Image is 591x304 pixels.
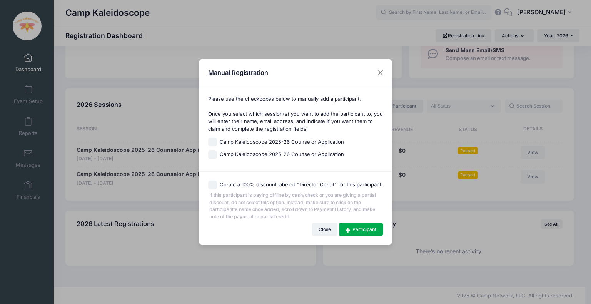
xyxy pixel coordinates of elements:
span: If this participant is paying offline by cash/check or you are giving a partial discount, do not ... [208,189,383,221]
p: Please use the checkboxes below to manually add a participant. Once you select which session(s) y... [208,95,383,133]
input: Camp Kaleidoscope 2025-26 Counselor Application [208,150,217,159]
button: Close [312,223,338,236]
span: Camp Kaleidoscope 2025-26 Counselor Application [220,151,344,158]
button: Close [374,66,387,80]
h4: Manual Registration [208,68,268,77]
a: Participant [339,223,383,236]
span: Camp Kaleidoscope 2025-26 Counselor Application [220,138,344,146]
input: Camp Kaleidoscope 2025-26 Counselor Application [208,138,217,146]
label: Create a 100% discount labeled "Director Credit" for this participant. [220,181,383,189]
